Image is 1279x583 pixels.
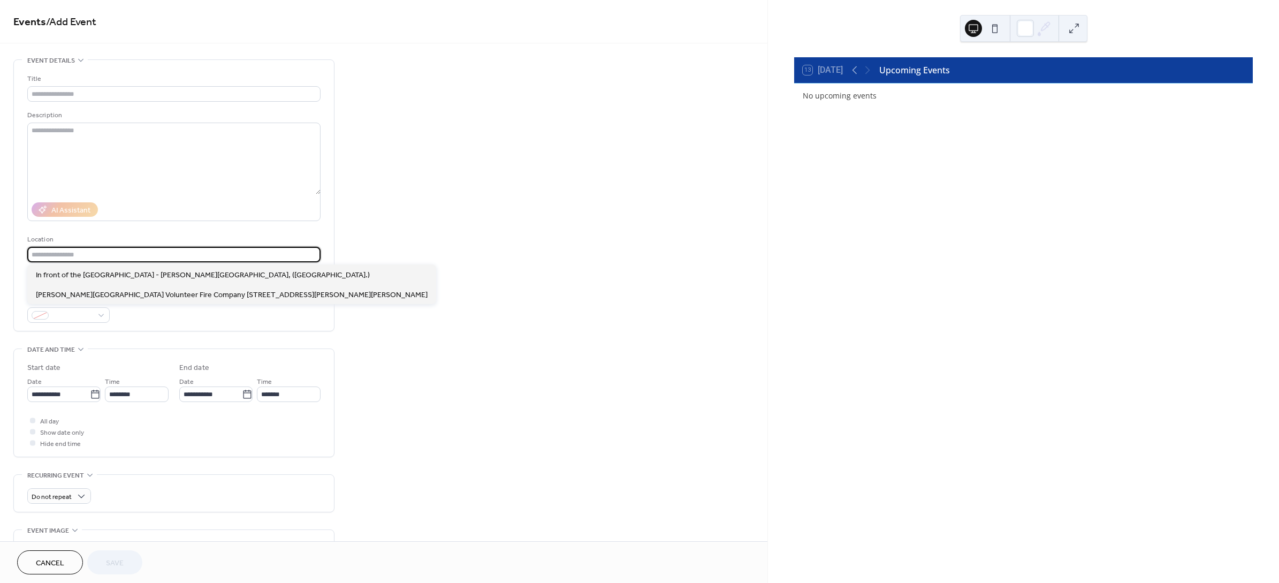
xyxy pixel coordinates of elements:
a: Events [13,12,46,33]
div: Event color [27,294,108,306]
span: Recurring event [27,470,84,481]
div: No upcoming events [803,90,1244,101]
div: Start date [27,362,60,374]
div: End date [179,362,209,374]
span: Hide end time [40,438,81,450]
span: Time [257,376,272,388]
div: Title [27,73,318,85]
span: All day [40,416,59,427]
div: Location [27,234,318,245]
span: Event details [27,55,75,66]
span: Date and time [27,344,75,355]
button: Cancel [17,550,83,574]
span: Time [105,376,120,388]
div: Description [27,110,318,121]
span: / Add Event [46,12,96,33]
span: Event image [27,525,69,536]
span: Show date only [40,427,84,438]
span: In front of the [GEOGRAPHIC_DATA] - [PERSON_NAME][GEOGRAPHIC_DATA], ([GEOGRAPHIC_DATA].) [36,270,370,281]
span: Do not repeat [32,491,72,503]
span: [PERSON_NAME][GEOGRAPHIC_DATA] Volunteer Fire Company [STREET_ADDRESS][PERSON_NAME][PERSON_NAME] [36,290,428,301]
span: Cancel [36,558,64,569]
span: Date [179,376,194,388]
span: Date [27,376,42,388]
div: Upcoming Events [879,64,950,77]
